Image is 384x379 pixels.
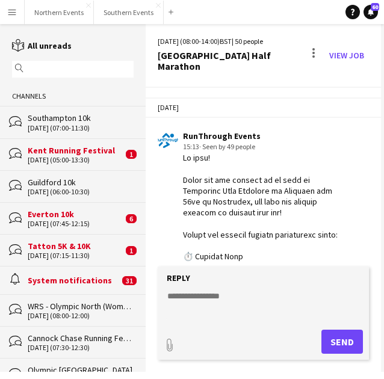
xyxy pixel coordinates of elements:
div: [DATE] (07:15-11:30) [28,251,123,260]
div: [DATE] (07:00-11:30) [28,124,134,132]
div: [DATE] (08:00-12:00) [28,312,134,320]
div: [GEOGRAPHIC_DATA] Half Marathon [158,50,304,72]
div: Kent Running Festival [28,145,123,156]
div: 15:13 [183,141,346,152]
div: WRS - Olympic North (Women Only) [28,301,134,312]
span: 1 [126,246,137,255]
div: RunThrough Events [183,131,346,141]
span: 60 [371,3,379,11]
div: [DATE] (07:30-12:30) [28,344,134,352]
button: Northern Events [25,1,94,24]
span: 1 [126,150,137,159]
div: System notifications [28,275,119,286]
span: 6 [126,214,137,223]
span: 31 [122,276,137,285]
a: 60 [364,5,378,19]
div: Guildford 10k [28,177,134,188]
div: [DATE] (05:00-13:30) [28,156,123,164]
div: [DATE] (07:45-12:15) [28,220,123,228]
a: All unreads [12,40,72,51]
span: · Seen by 49 people [199,142,255,151]
div: [DATE] (08:00-14:00) | 50 people [158,36,304,47]
button: Southern Events [94,1,164,24]
div: Everton 10k [28,209,123,220]
div: Tatton 5K & 10K [28,241,123,251]
a: View Job [324,46,369,65]
div: [DATE] [146,97,381,118]
label: Reply [167,273,190,283]
span: BST [220,37,232,46]
div: Olympic [GEOGRAPHIC_DATA] [28,365,134,375]
button: Send [321,330,363,354]
div: Cannock Chase Running Festival [28,333,134,344]
div: [DATE] (06:00-10:30) [28,188,134,196]
div: Southampton 10k [28,112,134,123]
